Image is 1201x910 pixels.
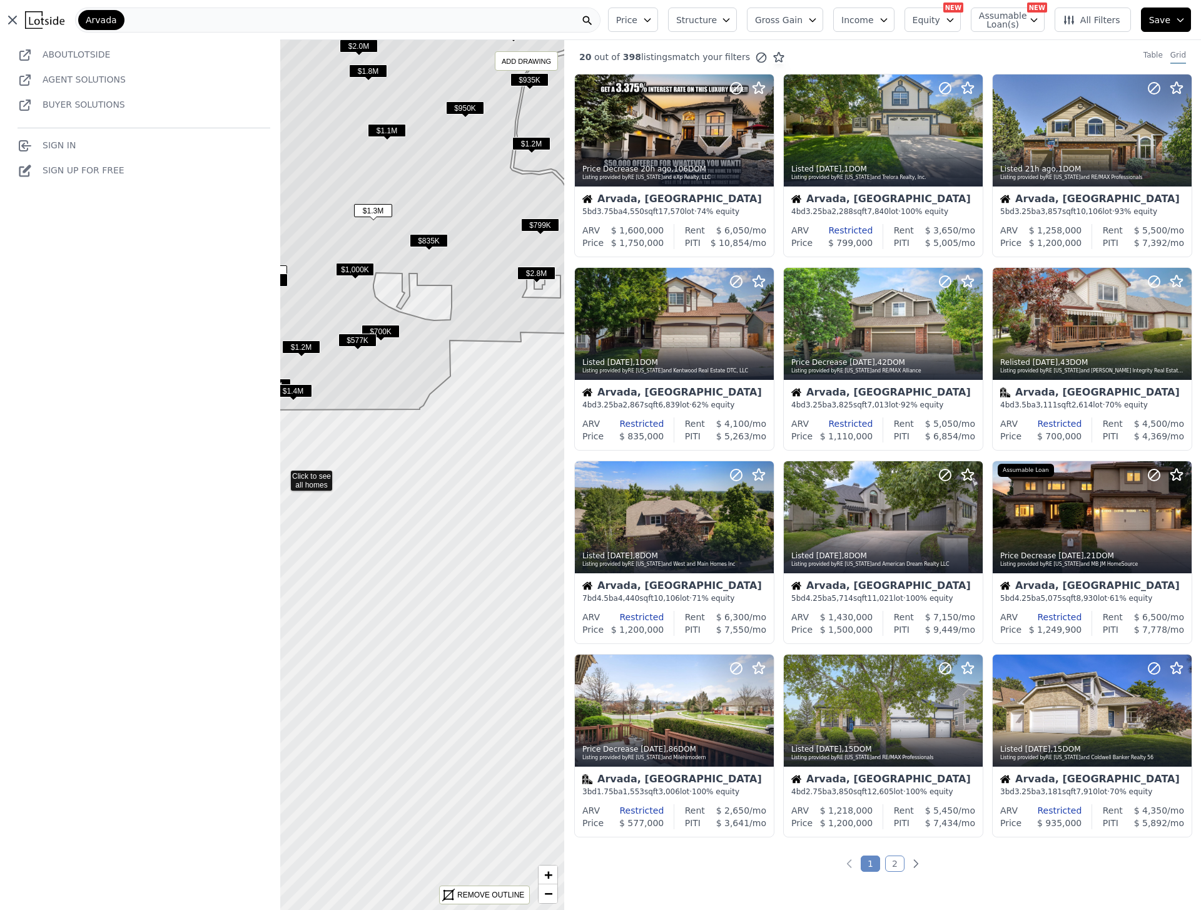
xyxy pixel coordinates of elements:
span: 3,111 [1036,401,1057,409]
span: $ 7,150 [925,612,958,622]
span: 10,106 [1077,207,1103,216]
span: $ 9,449 [925,625,958,635]
div: Price Decrease , 86 DOM [582,744,768,754]
span: 6,839 [659,401,680,409]
div: Price [1000,817,1021,829]
span: + [544,867,552,882]
div: Price [582,430,604,442]
div: Arvada, [GEOGRAPHIC_DATA] [1000,387,1184,400]
span: $ 7,434 [925,818,958,828]
span: $ 3,650 [925,225,958,235]
div: /mo [910,817,975,829]
div: ARV [791,417,809,430]
div: PITI [685,817,701,829]
div: Price [1000,430,1021,442]
span: $ 6,854 [925,431,958,441]
img: House [582,194,592,204]
time: 2025-07-24 07:16 [816,745,842,754]
img: House [791,774,801,784]
img: House [582,581,592,591]
div: NEW [1027,3,1047,13]
span: $ 1,200,000 [611,625,664,635]
span: 3,850 [832,787,853,796]
button: All Filters [1055,8,1131,32]
div: /mo [705,804,766,817]
img: Lotside [25,11,64,29]
div: /mo [910,237,975,249]
div: Relisted , 43 DOM [1000,357,1185,367]
span: $ 5,263 [716,431,749,441]
div: PITI [1103,817,1118,829]
div: Restricted [600,804,664,817]
span: 3,857 [1041,207,1062,216]
span: 7,910 [1077,787,1098,796]
span: $ 5,450 [925,805,958,815]
div: 7 bd 4.5 ba sqft lot · 71% equity [582,593,766,603]
span: $ 5,050 [925,419,958,429]
span: $2.8M [517,267,555,280]
time: 2025-08-07 00:00 [607,358,633,367]
span: $ 1,249,900 [1029,625,1082,635]
ul: Pagination [564,857,1201,870]
span: 2,867 [623,401,644,409]
div: /mo [705,224,766,237]
div: /mo [914,417,975,430]
div: ARV [791,224,809,237]
div: Price [582,817,604,829]
div: Rent [685,224,705,237]
a: Price Decrease [DATE],42DOMListing provided byRE [US_STATE]and RE/MAX AllianceHouseArvada, [GEOGR... [783,267,982,451]
div: Price [582,237,604,249]
div: /mo [705,611,766,623]
div: Listing provided by RE [US_STATE] and RE/MAX Professionals [1000,174,1185,181]
div: $577K [338,334,377,352]
div: 3 bd 3.25 ba sqft lot · 70% equity [1000,787,1184,797]
span: Arvada [86,14,117,26]
div: Price [582,623,604,636]
span: $ 700,000 [1037,431,1082,441]
div: NEW [943,3,963,13]
span: $ 4,350 [1134,805,1167,815]
a: Listed [DATE],8DOMListing provided byRE [US_STATE]and West and Main Homes IncHouseArvada, [GEOGRA... [574,461,773,644]
a: Previous page [843,857,856,870]
span: $ 577,000 [619,818,664,828]
img: House [791,581,801,591]
img: House [1000,774,1010,784]
div: Arvada, [GEOGRAPHIC_DATA] [791,194,975,207]
span: 7,840 [868,207,889,216]
a: Listed [DATE],8DOMListing provided byRE [US_STATE]and American Dream Realty LLCHouseArvada, [GEOG... [783,461,982,644]
div: ADD DRAWING [495,52,557,70]
span: $ 5,500 [1134,225,1167,235]
span: Price [616,14,637,26]
span: 12,605 [868,787,894,796]
a: Sign Up for free [18,160,124,180]
div: ARV [1000,224,1018,237]
span: $950K [446,101,484,115]
a: Buyer Solutions [18,100,125,110]
div: /mo [914,611,975,623]
img: Multifamily [582,774,592,784]
a: Page 2 [885,856,905,872]
div: /mo [701,817,766,829]
span: $ 7,778 [1134,625,1167,635]
div: 4 bd 3.25 ba sqft lot · 92% equity [791,400,975,410]
time: 2025-07-31 14:41 [1033,358,1058,367]
div: 4 bd 3.25 ba sqft lot · 100% equity [791,207,975,217]
div: $2.8M [517,267,555,285]
div: Listing provided by RE [US_STATE] and Trelora Realty, Inc. [791,174,976,181]
div: REMOVE OUTLINE [457,889,524,901]
div: Restricted [600,417,664,430]
div: Assumable Loan [998,464,1054,478]
span: $ 5,892 [1134,818,1167,828]
div: Arvada, [GEOGRAPHIC_DATA] [582,387,766,400]
span: $ 7,550 [716,625,749,635]
img: House [1000,194,1010,204]
div: ARV [582,417,600,430]
div: PITI [1103,430,1118,442]
div: Listing provided by RE [US_STATE] and [PERSON_NAME] Integrity Real Estate LLC [1000,367,1185,375]
a: Price Decrease [DATE],86DOMListing provided byRE [US_STATE]and MilehimodernMultifamilyArvada, [GE... [574,654,773,837]
a: Listed [DATE],15DOMListing provided byRE [US_STATE]and RE/MAX ProfessionalsHouseArvada, [GEOGRAPH... [783,654,982,837]
a: Sign In [18,140,76,150]
div: 4 bd 3.5 ba sqft lot · 70% equity [1000,400,1184,410]
div: PITI [894,237,910,249]
div: $1,000K [336,263,374,281]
